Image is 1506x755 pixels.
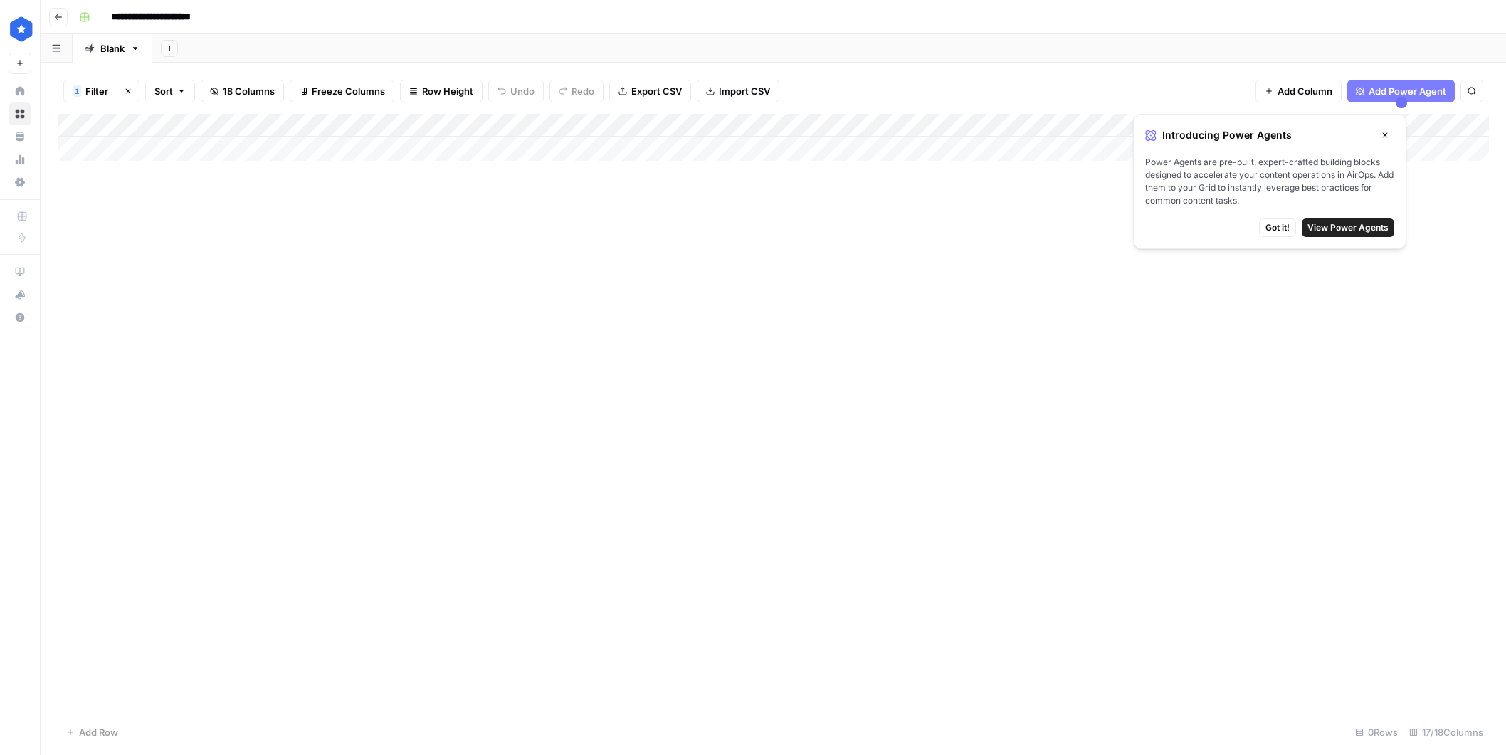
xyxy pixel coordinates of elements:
div: 0 Rows [1349,721,1404,744]
div: Blank [100,41,125,56]
span: Sort [154,84,173,98]
span: 1 [75,85,79,97]
a: Your Data [9,125,31,148]
div: 1 [73,85,81,97]
span: View Power Agents [1307,221,1389,234]
a: Settings [9,171,31,194]
span: Got it! [1265,221,1290,234]
button: 1Filter [63,80,117,102]
button: Undo [488,80,544,102]
div: 17/18 Columns [1404,721,1489,744]
button: Import CSV [697,80,779,102]
span: Add Column [1278,84,1332,98]
button: What's new? [9,283,31,306]
span: Add Row [79,725,118,739]
span: Power Agents are pre-built, expert-crafted building blocks designed to accelerate your content op... [1145,156,1394,207]
button: Add Power Agent [1347,80,1455,102]
span: Export CSV [631,84,682,98]
button: Help + Support [9,306,31,329]
button: Add Column [1255,80,1342,102]
a: Usage [9,148,31,171]
span: Add Power Agent [1369,84,1446,98]
button: Add Row [58,721,127,744]
span: Undo [510,84,535,98]
button: Export CSV [609,80,691,102]
button: View Power Agents [1302,218,1394,237]
button: Redo [549,80,604,102]
button: Freeze Columns [290,80,394,102]
span: Filter [85,84,108,98]
a: Home [9,80,31,102]
a: Blank [73,34,152,63]
a: Browse [9,102,31,125]
span: Freeze Columns [312,84,385,98]
div: Introducing Power Agents [1145,126,1394,144]
span: 18 Columns [223,84,275,98]
button: Got it! [1259,218,1296,237]
button: Sort [145,80,195,102]
span: Import CSV [719,84,770,98]
button: Workspace: ConsumerAffairs [9,11,31,47]
span: Row Height [422,84,473,98]
button: Row Height [400,80,483,102]
img: ConsumerAffairs Logo [9,16,34,42]
span: Redo [572,84,594,98]
button: 18 Columns [201,80,284,102]
div: What's new? [9,284,31,305]
a: AirOps Academy [9,260,31,283]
